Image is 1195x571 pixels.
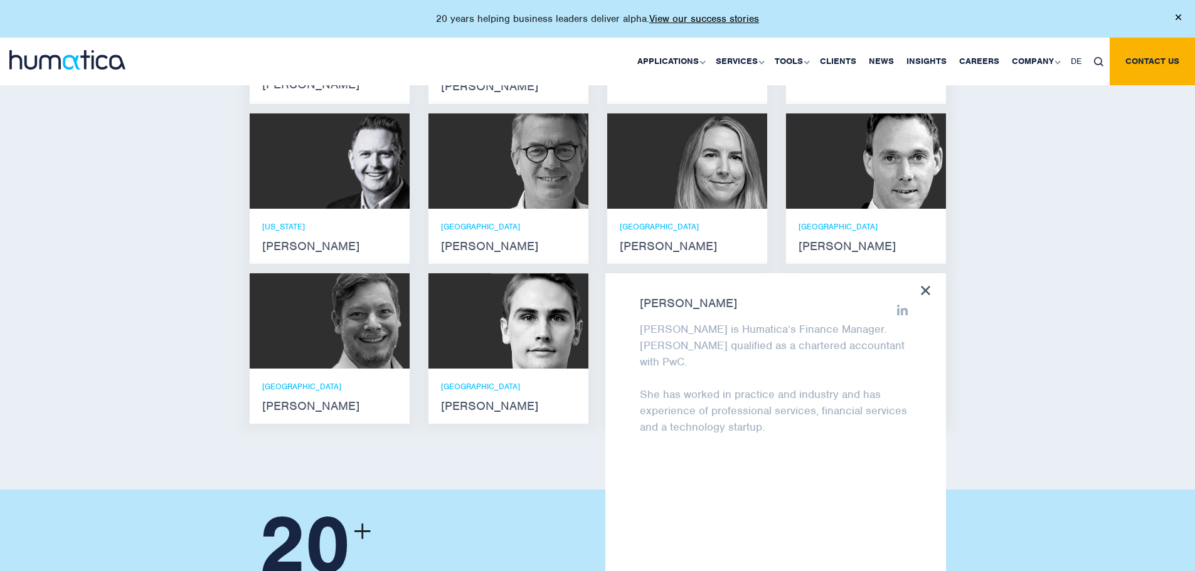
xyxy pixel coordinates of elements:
[1071,56,1081,66] span: DE
[900,38,953,85] a: Insights
[814,38,863,85] a: Clients
[262,381,397,392] p: [GEOGRAPHIC_DATA]
[491,113,588,209] img: Jan Löning
[491,273,588,369] img: Paul Simpson
[640,321,911,370] p: [PERSON_NAME] is Humatica’s Finance Manager. [PERSON_NAME] qualified as a chartered accountant wi...
[953,38,1006,85] a: Careers
[262,401,397,411] strong: [PERSON_NAME]
[441,241,576,251] strong: [PERSON_NAME]
[849,113,946,209] img: Andreas Knobloch
[649,13,759,25] a: View our success stories
[262,241,397,251] strong: [PERSON_NAME]
[1110,38,1195,85] a: Contact us
[709,38,768,85] a: Services
[1094,57,1103,66] img: search_icon
[441,381,576,392] p: [GEOGRAPHIC_DATA]
[620,221,755,232] p: [GEOGRAPHIC_DATA]
[640,298,911,308] strong: [PERSON_NAME]
[9,50,125,70] img: logo
[262,221,397,232] p: [US_STATE]
[441,221,576,232] p: [GEOGRAPHIC_DATA]
[768,38,814,85] a: Tools
[312,273,410,369] img: Claudio Limacher
[799,221,933,232] p: [GEOGRAPHIC_DATA]
[354,511,371,552] span: +
[863,38,900,85] a: News
[1065,38,1088,85] a: DE
[436,13,759,25] p: 20 years helping business leaders deliver alpha.
[441,71,576,92] strong: [PERSON_NAME] [PERSON_NAME]
[312,113,410,209] img: Russell Raath
[670,113,767,209] img: Zoë Fox
[441,401,576,411] strong: [PERSON_NAME]
[799,241,933,251] strong: [PERSON_NAME]
[262,70,397,90] strong: [PERSON_NAME] [PERSON_NAME]
[631,38,709,85] a: Applications
[640,386,911,435] p: She has worked in practice and industry and has experience of professional services, financial se...
[1006,38,1065,85] a: Company
[620,241,755,251] strong: [PERSON_NAME]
